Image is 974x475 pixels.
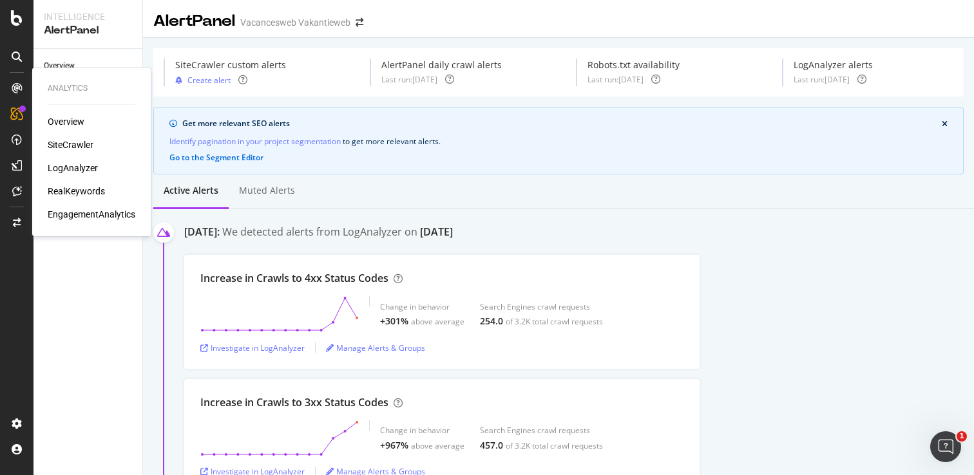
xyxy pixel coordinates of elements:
[169,135,948,148] div: to get more relevant alerts .
[48,208,135,221] a: EngagementAnalytics
[48,162,98,174] a: LogAnalyzer
[480,315,503,328] div: 254.0
[411,316,464,327] div: above average
[587,74,644,85] div: Last run: [DATE]
[44,59,75,73] div: Overview
[44,59,133,73] a: Overview
[939,117,951,131] button: close banner
[153,107,964,174] div: info banner
[326,342,425,353] a: Manage Alerts & Groups
[380,439,408,452] div: +967%
[153,10,235,32] div: AlertPanel
[48,138,93,151] a: SiteCrawler
[587,59,680,71] div: Robots.txt availability
[169,153,263,162] button: Go to the Segment Editor
[200,271,388,286] div: Increase in Crawls to 4xx Status Codes
[200,395,388,410] div: Increase in Crawls to 3xx Status Codes
[175,59,286,71] div: SiteCrawler custom alerts
[184,225,220,242] div: [DATE]:
[506,440,603,451] div: of 3.2K total crawl requests
[175,74,231,86] button: Create alert
[222,225,453,242] div: We detected alerts from LogAnalyzer on
[326,337,425,358] button: Manage Alerts & Groups
[480,425,603,436] div: Search Engines crawl requests
[420,225,453,239] div: [DATE]
[957,431,967,442] span: 1
[44,10,132,23] div: Intelligence
[794,74,850,85] div: Last run: [DATE]
[164,184,218,197] div: Active alerts
[930,431,961,462] iframe: Intercom live chat
[356,18,363,27] div: arrow-right-arrow-left
[44,23,132,38] div: AlertPanel
[48,185,105,198] a: RealKeywords
[480,439,503,452] div: 457.0
[48,115,84,128] a: Overview
[200,337,305,358] button: Investigate in LogAnalyzer
[169,135,341,148] a: Identify pagination in your project segmentation
[187,75,231,86] div: Create alert
[411,440,464,451] div: above average
[200,342,305,353] a: Investigate in LogAnalyzer
[182,118,942,129] div: Get more relevant SEO alerts
[380,315,408,328] div: +301%
[239,184,295,197] div: Muted alerts
[381,59,502,71] div: AlertPanel daily crawl alerts
[380,425,464,436] div: Change in behavior
[381,74,437,85] div: Last run: [DATE]
[380,301,464,312] div: Change in behavior
[240,16,350,29] div: Vacancesweb Vakantieweb
[794,59,873,71] div: LogAnalyzer alerts
[480,301,603,312] div: Search Engines crawl requests
[506,316,603,327] div: of 3.2K total crawl requests
[48,83,135,94] div: Analytics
